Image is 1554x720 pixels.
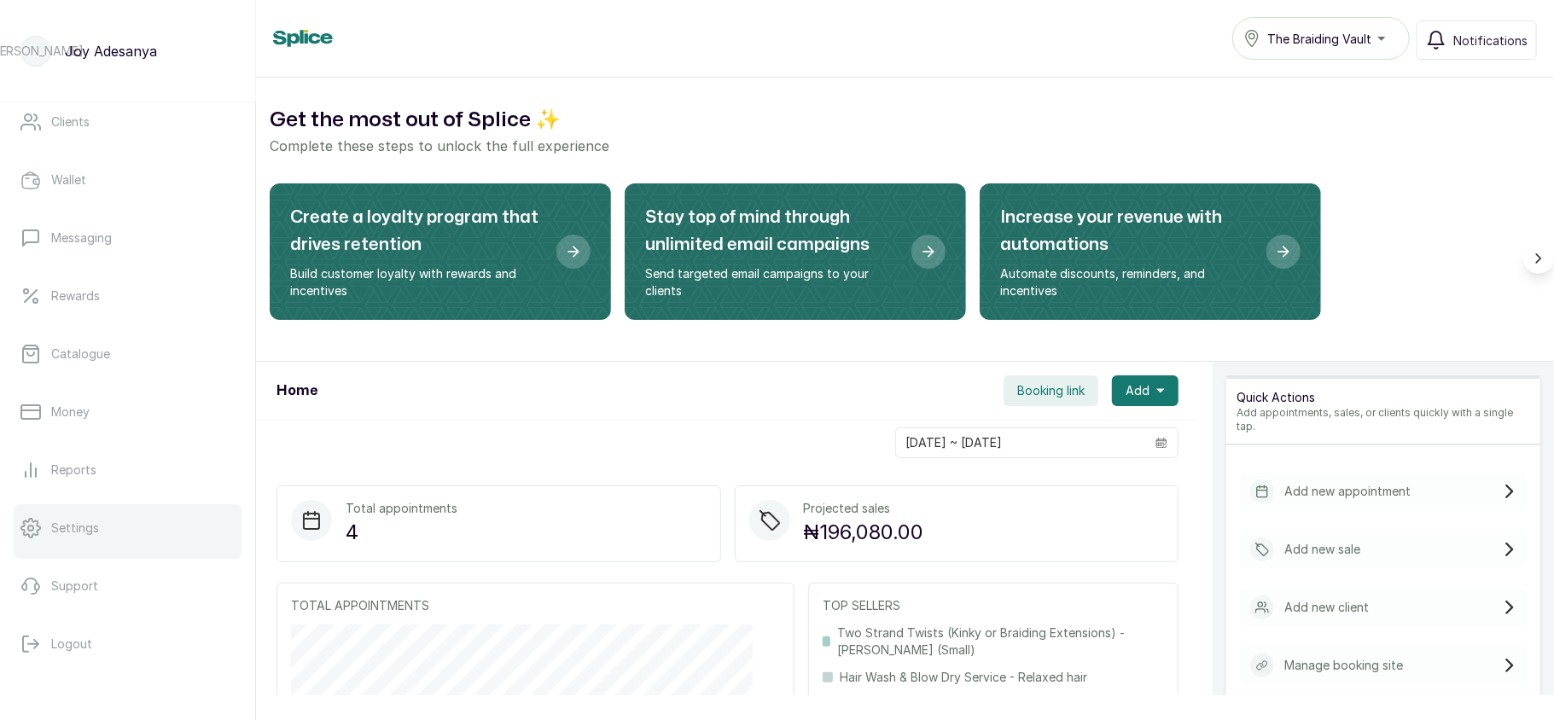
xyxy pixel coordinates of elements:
[14,562,242,610] a: Support
[1112,375,1179,406] button: Add
[290,204,543,258] h2: Create a loyalty program that drives retention
[1284,541,1360,558] p: Add new sale
[1000,265,1253,299] p: Automate discounts, reminders, and incentives
[51,520,99,537] p: Settings
[980,183,1321,320] div: Increase your revenue with automations
[1000,204,1253,258] h2: Increase your revenue with automations
[1004,375,1098,406] button: Booking link
[14,98,242,146] a: Clients
[51,636,92,653] p: Logout
[51,578,98,595] p: Support
[840,669,1087,686] p: Hair Wash & Blow Dry Service - Relaxed hair
[290,265,543,299] p: Build customer loyalty with rewards and incentives
[14,272,242,320] a: Rewards
[645,265,898,299] p: Send targeted email campaigns to your clients
[276,380,317,401] h1: Home
[14,388,242,436] a: Money
[1232,17,1410,60] button: The Braiding Vault
[346,517,457,548] p: 4
[1453,32,1528,49] span: Notifications
[645,204,898,258] h2: Stay top of mind through unlimited email campaigns
[823,597,1164,614] p: TOP SELLERS
[51,404,90,421] p: Money
[65,41,157,61] p: Joy Adesanya
[1267,30,1371,48] span: The Braiding Vault
[1237,406,1530,433] p: Add appointments, sales, or clients quickly with a single tap.
[51,229,112,247] p: Messaging
[51,462,96,479] p: Reports
[804,517,924,548] p: ₦196,080.00
[896,428,1145,457] input: Select date
[270,136,1540,156] p: Complete these steps to unlock the full experience
[270,183,611,320] div: Create a loyalty program that drives retention
[51,171,86,189] p: Wallet
[14,504,242,552] a: Settings
[14,214,242,262] a: Messaging
[346,500,457,517] p: Total appointments
[1284,657,1403,674] p: Manage booking site
[14,156,242,204] a: Wallet
[51,345,110,363] p: Catalogue
[14,330,242,378] a: Catalogue
[291,597,780,614] p: TOTAL APPOINTMENTS
[1155,437,1167,449] svg: calendar
[51,113,90,131] p: Clients
[14,446,242,494] a: Reports
[270,105,1540,136] h2: Get the most out of Splice ✨
[625,183,966,320] div: Stay top of mind through unlimited email campaigns
[1126,382,1149,399] span: Add
[1017,382,1085,399] span: Booking link
[837,624,1164,659] p: Two Strand Twists (Kinky or Braiding Extensions) - [PERSON_NAME] (Small)
[51,287,100,305] p: Rewards
[1417,20,1537,60] button: Notifications
[1237,389,1530,406] p: Quick Actions
[1284,483,1411,500] p: Add new appointment
[1523,243,1554,274] button: Scroll right
[14,620,242,668] button: Logout
[804,500,924,517] p: Projected sales
[1284,599,1369,616] p: Add new client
